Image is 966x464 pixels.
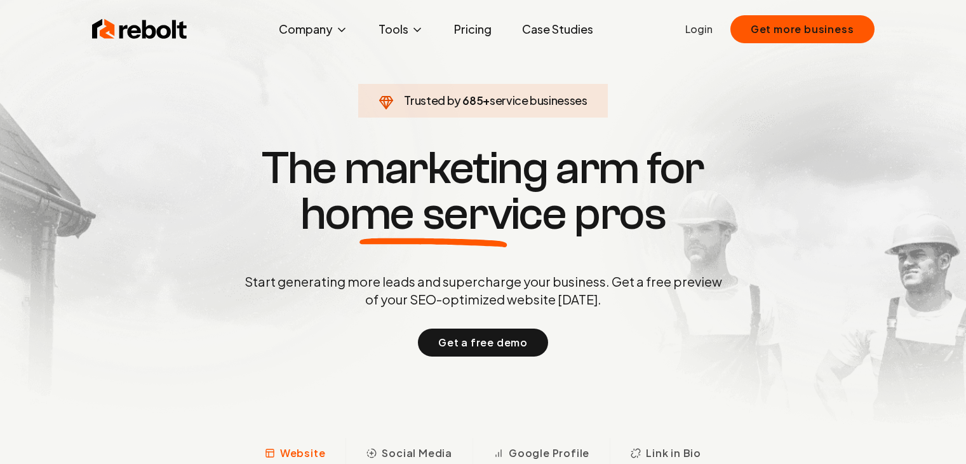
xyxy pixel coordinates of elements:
button: Tools [368,17,434,42]
img: Rebolt Logo [92,17,187,42]
button: Get more business [730,15,875,43]
span: service businesses [490,93,587,107]
h1: The marketing arm for pros [178,146,788,237]
p: Start generating more leads and supercharge your business. Get a free preview of your SEO-optimiz... [242,273,725,308]
span: 685 [462,92,483,109]
span: Google Profile [509,446,589,461]
button: Company [269,17,358,42]
span: + [483,93,490,107]
span: Website [280,446,326,461]
span: Social Media [382,446,452,461]
button: Get a free demo [418,329,548,357]
a: Case Studies [512,17,603,42]
span: Trusted by [404,93,460,107]
span: home service [300,191,567,237]
a: Pricing [444,17,502,42]
a: Login [685,22,713,37]
span: Link in Bio [646,446,701,461]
